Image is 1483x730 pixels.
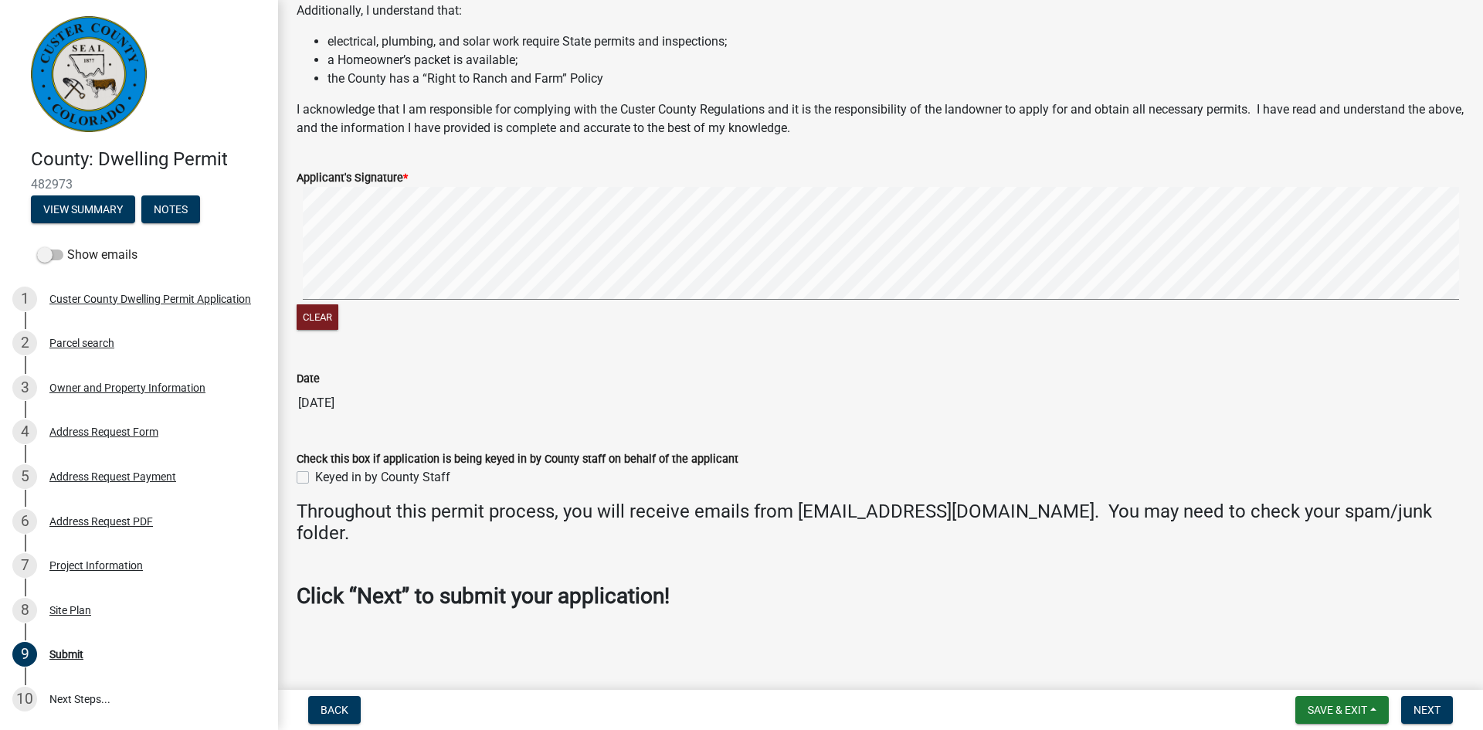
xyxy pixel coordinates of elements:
[12,598,37,623] div: 8
[12,375,37,400] div: 3
[327,70,1464,88] li: the County has a “Right to Ranch and Farm” Policy
[1413,704,1441,716] span: Next
[321,704,348,716] span: Back
[1308,704,1367,716] span: Save & Exit
[1295,696,1389,724] button: Save & Exit
[297,583,670,609] strong: Click “Next” to submit your application!
[37,246,137,264] label: Show emails
[31,148,266,171] h4: County: Dwelling Permit
[327,32,1464,51] li: electrical, plumbing, and solar work require State permits and inspections;
[49,426,158,437] div: Address Request Form
[49,516,153,527] div: Address Request PDF
[297,454,738,465] label: Check this box if application is being keyed in by County staff on behalf of the applicant
[12,464,37,489] div: 5
[327,51,1464,70] li: a Homeowner’s packet is available;
[12,331,37,355] div: 2
[31,16,147,132] img: Custer County, Colorado
[49,649,83,660] div: Submit
[297,100,1464,138] p: I acknowledge that I am responsible for complying with the Custer County Regulations and it is th...
[141,195,200,223] button: Notes
[12,509,37,534] div: 6
[49,294,251,304] div: Custer County Dwelling Permit Application
[31,177,247,192] span: 482973
[49,338,114,348] div: Parcel search
[297,304,338,330] button: Clear
[49,605,91,616] div: Site Plan
[49,560,143,571] div: Project Information
[141,204,200,216] wm-modal-confirm: Notes
[297,173,408,184] label: Applicant's Signature
[12,419,37,444] div: 4
[12,642,37,667] div: 9
[31,204,135,216] wm-modal-confirm: Summary
[308,696,361,724] button: Back
[49,382,205,393] div: Owner and Property Information
[315,468,450,487] label: Keyed in by County Staff
[12,687,37,711] div: 10
[12,287,37,311] div: 1
[297,501,1464,545] h4: Throughout this permit process, you will receive emails from [EMAIL_ADDRESS][DOMAIN_NAME]. You ma...
[297,374,320,385] label: Date
[12,553,37,578] div: 7
[1401,696,1453,724] button: Next
[31,195,135,223] button: View Summary
[49,471,176,482] div: Address Request Payment
[297,2,1464,20] p: Additionally, I understand that:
